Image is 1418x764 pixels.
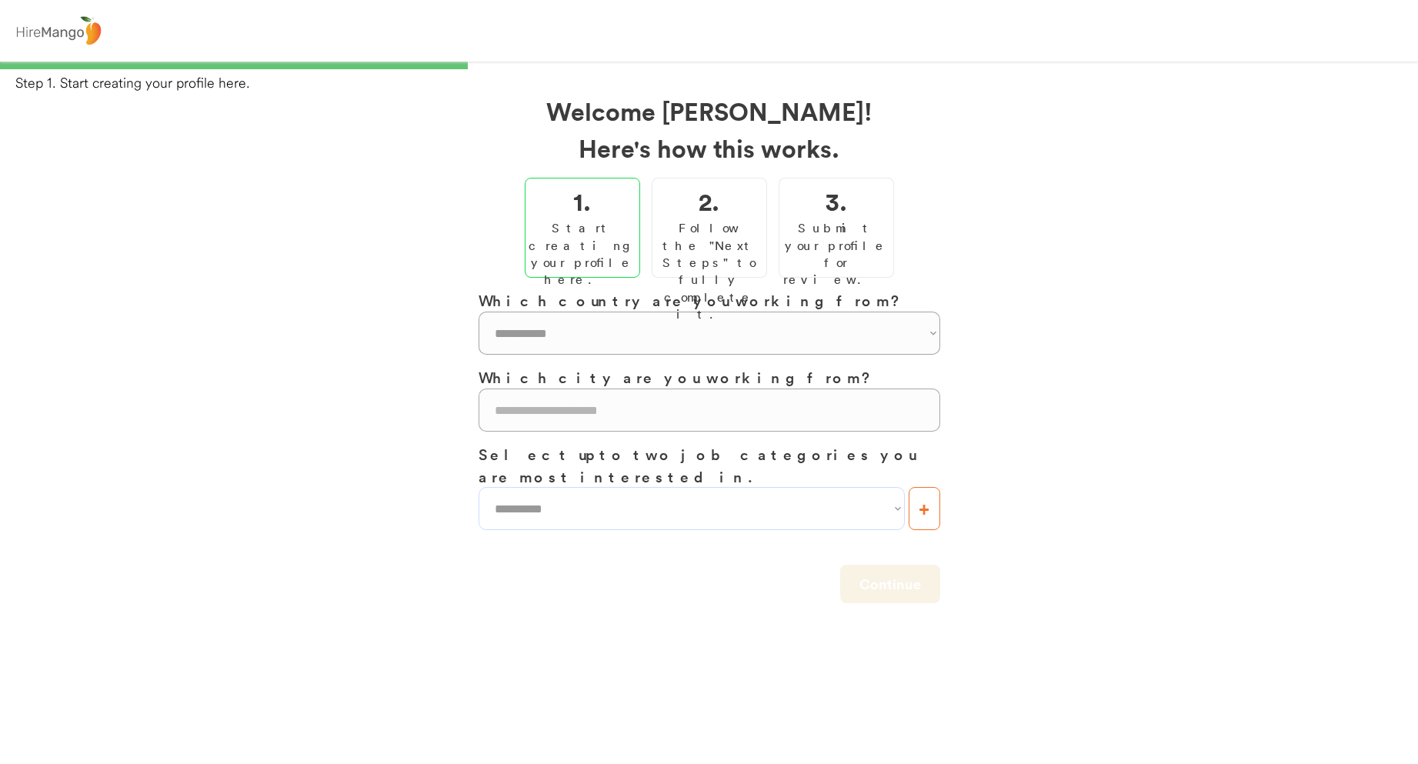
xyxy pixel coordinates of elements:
[529,219,636,289] div: Start creating your profile here.
[840,565,940,603] button: Continue
[479,366,940,389] h3: Which city are you working from?
[3,62,1415,69] div: 33%
[12,13,105,49] img: logo%20-%20hiremango%20gray.png
[479,443,940,487] h3: Select up to two job categories you are most interested in.
[826,182,847,219] h2: 3.
[656,219,762,322] div: Follow the "Next Steps" to fully complete it.
[699,182,719,219] h2: 2.
[479,92,940,166] h2: Welcome [PERSON_NAME]! Here's how this works.
[573,182,591,219] h2: 1.
[909,487,940,530] button: +
[15,73,1418,92] div: Step 1. Start creating your profile here.
[783,219,889,289] div: Submit your profile for review.
[479,289,940,312] h3: Which country are you working from?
